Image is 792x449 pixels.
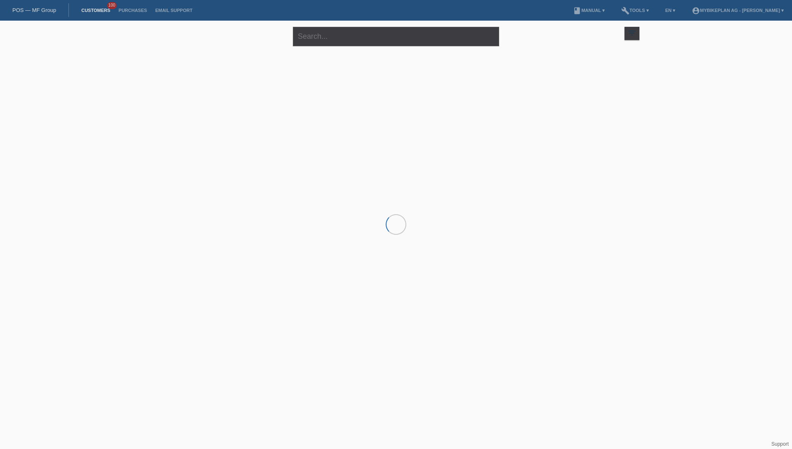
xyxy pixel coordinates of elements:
a: bookManual ▾ [569,8,609,13]
input: Search... [293,27,499,46]
i: book [573,7,581,15]
i: account_circle [692,7,700,15]
span: 100 [107,2,117,9]
a: Purchases [114,8,151,13]
a: Customers [77,8,114,13]
a: POS — MF Group [12,7,56,13]
i: filter_list [627,28,636,38]
a: EN ▾ [661,8,679,13]
a: buildTools ▾ [617,8,653,13]
i: build [621,7,629,15]
a: Email Support [151,8,196,13]
a: account_circleMybikeplan AG - [PERSON_NAME] ▾ [688,8,788,13]
a: Support [771,441,789,447]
